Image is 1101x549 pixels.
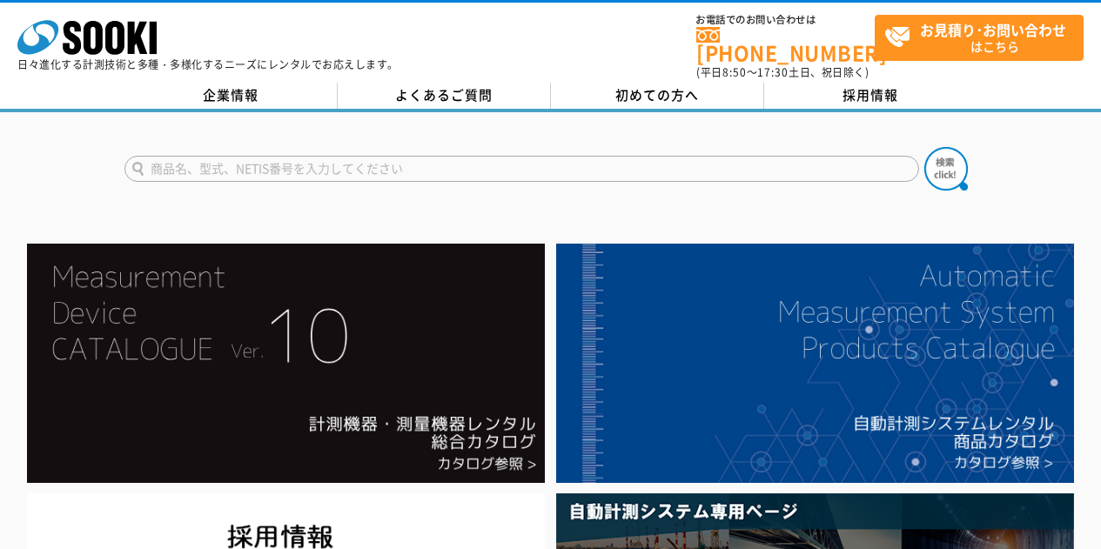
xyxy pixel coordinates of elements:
img: Catalog Ver10 [27,244,545,483]
span: 17:30 [757,64,789,80]
a: お見積り･お問い合わせはこちら [875,15,1084,61]
strong: お見積り･お問い合わせ [920,19,1066,40]
a: よくあるご質問 [338,83,551,109]
span: お電話でのお問い合わせは [696,15,875,25]
a: 採用情報 [764,83,977,109]
a: 企業情報 [124,83,338,109]
input: 商品名、型式、NETIS番号を入力してください [124,156,919,182]
span: 初めての方へ [615,85,699,104]
span: 8:50 [722,64,747,80]
span: (平日 ～ 土日、祝日除く) [696,64,869,80]
img: btn_search.png [924,147,968,191]
p: 日々進化する計測技術と多種・多様化するニーズにレンタルでお応えします。 [17,59,399,70]
a: [PHONE_NUMBER] [696,27,875,63]
span: はこちら [884,16,1083,59]
img: 自動計測システムカタログ [556,244,1074,483]
a: 初めての方へ [551,83,764,109]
